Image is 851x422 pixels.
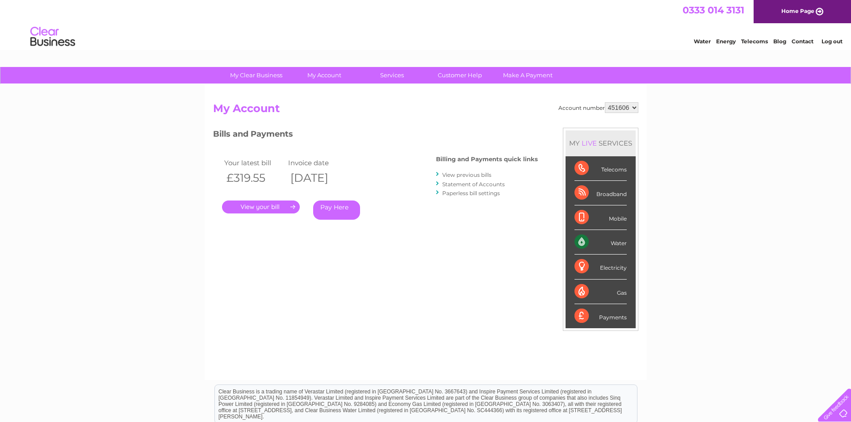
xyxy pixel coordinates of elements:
[442,171,491,178] a: View previous bills
[436,156,538,163] h4: Billing and Payments quick links
[442,190,500,196] a: Paperless bill settings
[694,38,711,45] a: Water
[574,304,627,328] div: Payments
[822,38,843,45] a: Log out
[313,201,360,220] a: Pay Here
[355,67,429,84] a: Services
[442,181,505,188] a: Statement of Accounts
[286,157,350,169] td: Invoice date
[574,255,627,279] div: Electricity
[773,38,786,45] a: Blog
[222,169,286,187] th: £319.55
[215,5,637,43] div: Clear Business is a trading name of Verastar Limited (registered in [GEOGRAPHIC_DATA] No. 3667643...
[574,205,627,230] div: Mobile
[574,181,627,205] div: Broadband
[574,156,627,181] div: Telecoms
[213,102,638,119] h2: My Account
[741,38,768,45] a: Telecoms
[566,130,636,156] div: MY SERVICES
[286,169,350,187] th: [DATE]
[792,38,813,45] a: Contact
[423,67,497,84] a: Customer Help
[30,23,75,50] img: logo.png
[574,280,627,304] div: Gas
[716,38,736,45] a: Energy
[213,128,538,143] h3: Bills and Payments
[580,139,599,147] div: LIVE
[287,67,361,84] a: My Account
[222,157,286,169] td: Your latest bill
[219,67,293,84] a: My Clear Business
[574,230,627,255] div: Water
[683,4,744,16] a: 0333 014 3131
[491,67,565,84] a: Make A Payment
[558,102,638,113] div: Account number
[222,201,300,213] a: .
